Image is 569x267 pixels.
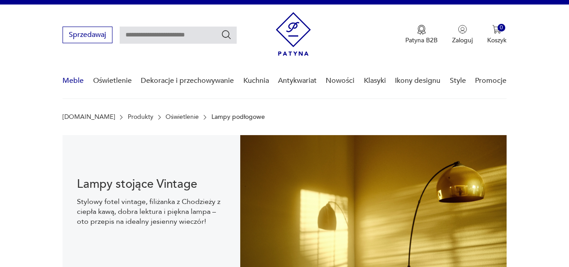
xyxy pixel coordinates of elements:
[487,25,506,45] button: 0Koszyk
[452,36,473,45] p: Zaloguj
[395,63,440,98] a: Ikony designu
[93,63,132,98] a: Oświetlenie
[492,25,501,34] img: Ikona koszyka
[77,179,226,190] h1: Lampy stojące Vintage
[326,63,354,98] a: Nowości
[458,25,467,34] img: Ikonka użytkownika
[166,113,199,121] a: Oświetlenie
[221,29,232,40] button: Szukaj
[449,63,466,98] a: Style
[63,63,84,98] a: Meble
[487,36,506,45] p: Koszyk
[405,25,438,45] a: Ikona medaluPatyna B2B
[497,24,505,32] div: 0
[243,63,269,98] a: Kuchnia
[276,12,311,56] img: Patyna - sklep z meblami i dekoracjami vintage
[405,25,438,45] button: Patyna B2B
[211,113,265,121] p: Lampy podłogowe
[278,63,317,98] a: Antykwariat
[141,63,234,98] a: Dekoracje i przechowywanie
[475,63,506,98] a: Promocje
[452,25,473,45] button: Zaloguj
[63,27,112,43] button: Sprzedawaj
[364,63,386,98] a: Klasyki
[77,197,226,226] p: Stylowy fotel vintage, filiżanka z Chodzieży z ciepła kawą, dobra lektura i piękna lampa – oto pr...
[405,36,438,45] p: Patyna B2B
[417,25,426,35] img: Ikona medalu
[128,113,153,121] a: Produkty
[63,113,115,121] a: [DOMAIN_NAME]
[63,32,112,39] a: Sprzedawaj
